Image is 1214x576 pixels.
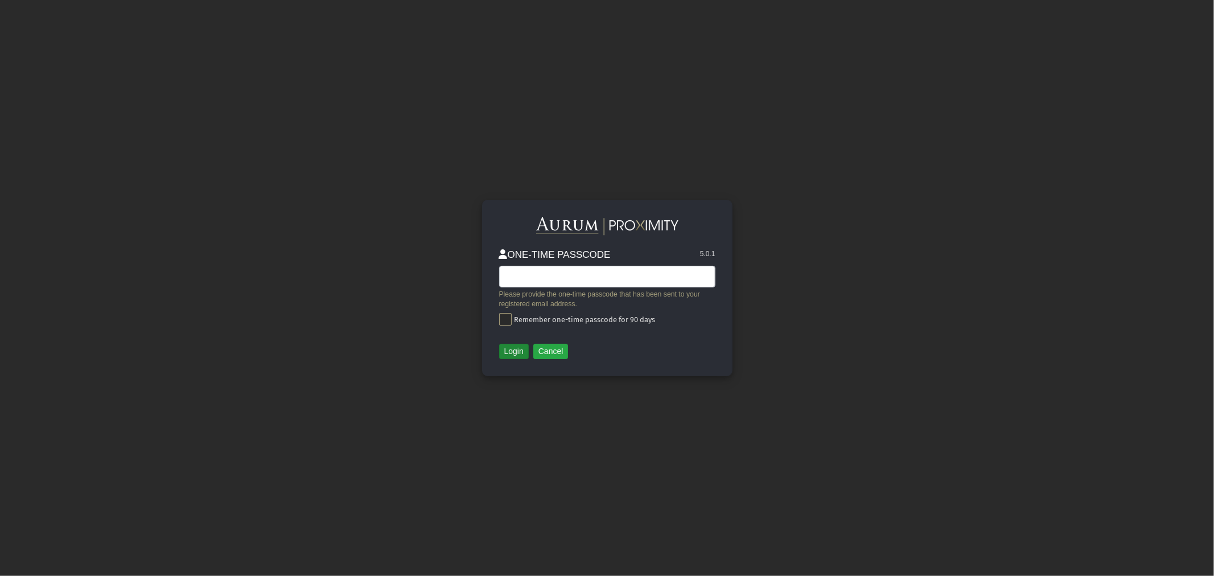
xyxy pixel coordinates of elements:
[700,249,715,266] div: 5.0.1
[536,217,678,236] img: Aurum-Proximity%20white.svg
[499,290,715,308] div: Please provide the one-time passcode that has been sent to your registered email address.
[499,344,529,360] button: Login
[533,344,569,360] button: Cancel
[512,315,656,324] span: Remember one-time passcode for 90 days
[499,249,611,261] h3: ONE-TIME PASSCODE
